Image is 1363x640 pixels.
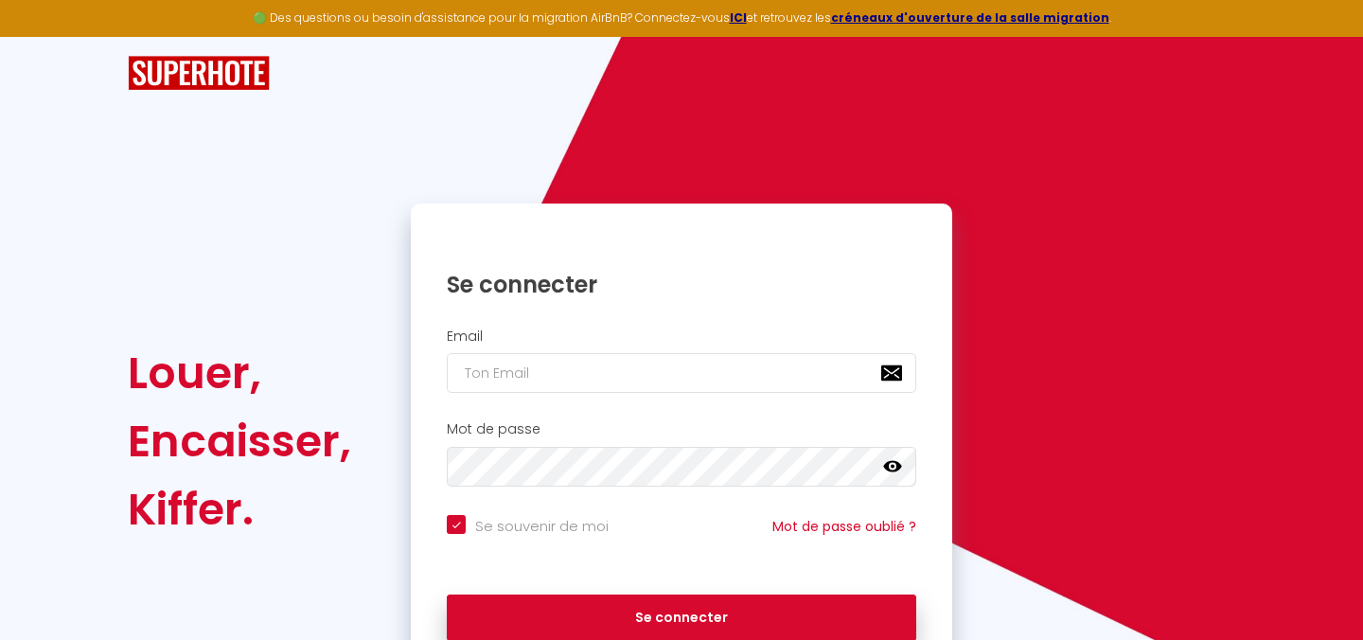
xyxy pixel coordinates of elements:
[128,407,351,475] div: Encaisser,
[128,56,270,91] img: SuperHote logo
[831,9,1109,26] a: créneaux d'ouverture de la salle migration
[128,475,351,543] div: Kiffer.
[447,421,916,437] h2: Mot de passe
[447,270,916,299] h1: Se connecter
[447,353,916,393] input: Ton Email
[128,339,351,407] div: Louer,
[730,9,747,26] a: ICI
[772,517,916,536] a: Mot de passe oublié ?
[447,329,916,345] h2: Email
